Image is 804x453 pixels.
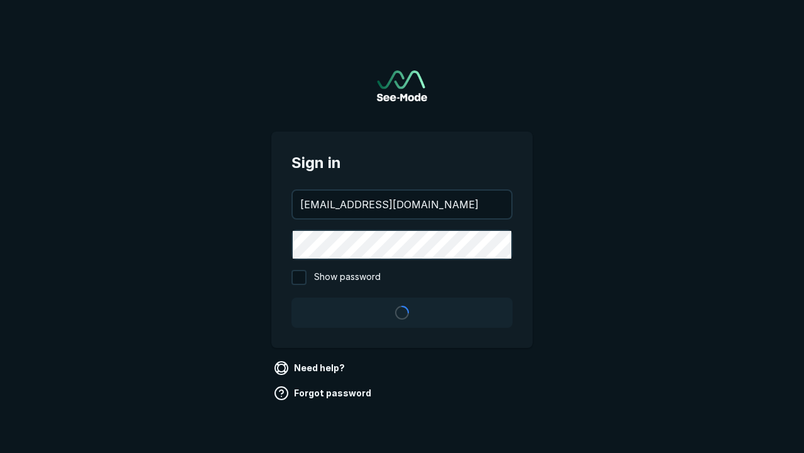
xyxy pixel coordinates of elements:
img: See-Mode Logo [377,70,427,101]
span: Show password [314,270,381,285]
a: Go to sign in [377,70,427,101]
a: Forgot password [271,383,376,403]
span: Sign in [291,152,513,174]
a: Need help? [271,358,350,378]
input: your@email.com [293,191,511,218]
